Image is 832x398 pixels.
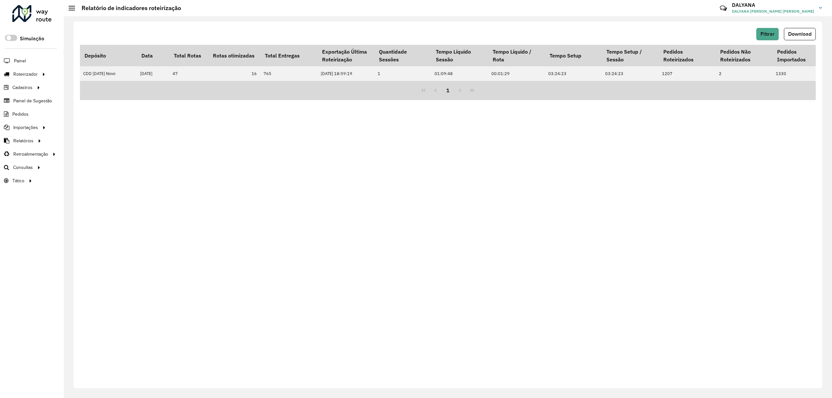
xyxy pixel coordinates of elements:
[260,45,306,66] th: Total Entregas
[12,84,32,91] span: Cadastros
[137,45,169,66] th: Data
[208,45,260,66] th: Rotas otimizadas
[716,1,730,15] a: Contato Rápido
[732,2,814,8] h3: DALYANA
[760,31,774,37] span: Filtrar
[602,45,659,66] th: Tempo Setup / Sessão
[732,8,814,14] span: DALYANA [PERSON_NAME] [PERSON_NAME]
[602,66,659,81] td: 03:24:23
[75,5,181,12] h2: Relatório de indicadores roteirização
[13,71,38,78] span: Roteirizador
[169,66,208,81] td: 47
[13,151,48,158] span: Retroalimentação
[374,66,431,81] td: 1
[716,45,773,66] th: Pedidos Não Roteirizados
[169,45,208,66] th: Total Rotas
[488,45,545,66] th: Tempo Líquido / Rota
[137,66,169,81] td: [DATE]
[80,66,137,81] td: CDD [DATE] Novo
[788,31,812,37] span: Download
[488,66,545,81] td: 00:01:29
[374,45,431,66] th: Quantidade Sessões
[716,66,773,81] td: 2
[773,66,829,81] td: 1330
[80,45,137,66] th: Depósito
[545,45,602,66] th: Tempo Setup
[12,177,24,184] span: Tático
[756,28,779,40] button: Filtrar
[659,45,716,66] th: Pedidos Roteirizados
[13,137,33,144] span: Relatórios
[442,84,454,96] button: 1
[13,97,52,104] span: Painel de Sugestão
[208,66,260,81] td: 16
[14,58,26,64] span: Painel
[318,45,374,66] th: Exportação Última Roteirização
[13,124,38,131] span: Importações
[20,35,44,43] label: Simulação
[784,28,816,40] button: Download
[659,66,716,81] td: 1207
[431,45,488,66] th: Tempo Líquido Sessão
[318,66,374,81] td: [DATE] 18:59:19
[260,66,306,81] td: 765
[773,45,829,66] th: Pedidos Importados
[12,111,29,118] span: Pedidos
[13,164,33,171] span: Consultas
[431,66,488,81] td: 01:09:48
[545,66,602,81] td: 03:24:23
